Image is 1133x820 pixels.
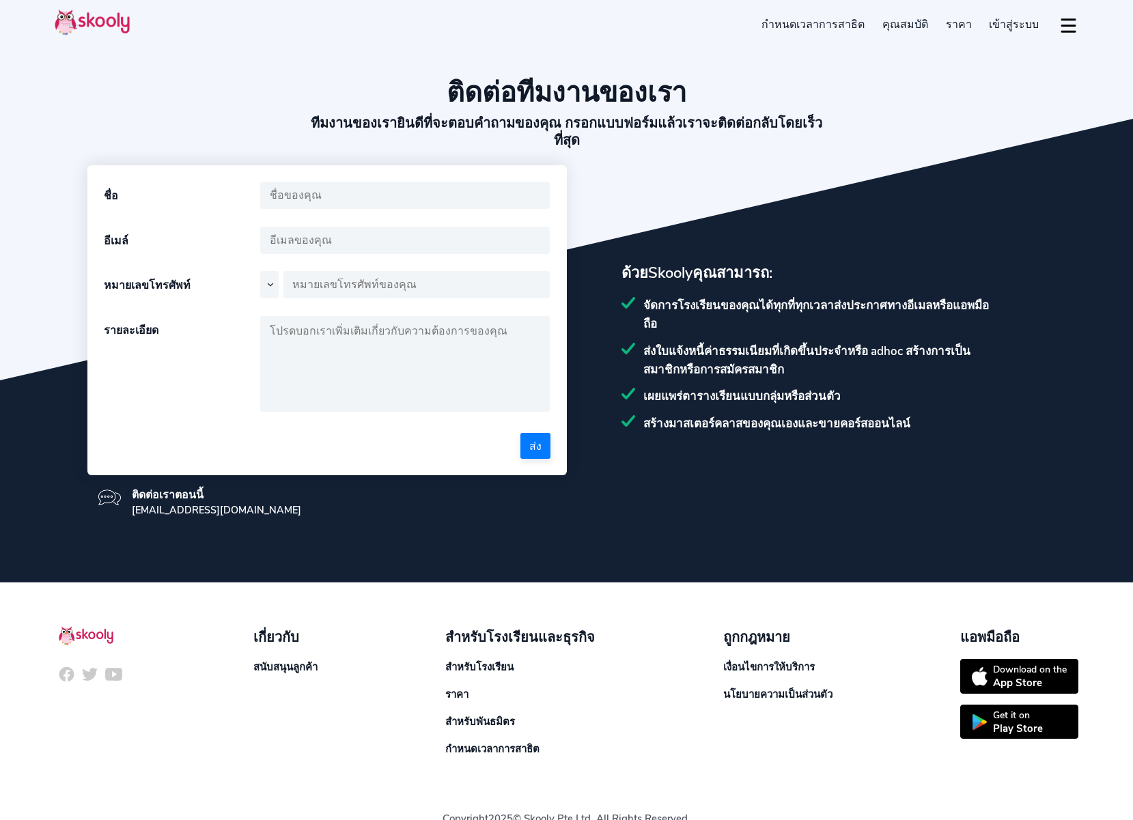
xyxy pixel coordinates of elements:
[621,341,1046,378] div: ส่งใบแจ้งหนี้ค่าธรรมเนียมที่เกิดขึ้นประจำหรือ adhoc สร้างการเป็นสมาชิกหรือการสมัครสมาชิก
[993,709,1043,722] div: Get it on
[253,659,318,675] a: สนับสนุนลูกค้า
[445,626,595,648] div: สำหรับโรงเรียนและธุรกิจ
[993,676,1067,690] div: App Store
[993,663,1067,676] div: Download on the
[980,12,1048,36] a: เข้าสู่ระบบ
[104,227,260,254] div: อีเมล์
[55,76,1078,109] h1: ติดต่อทีมงานของเรา
[81,666,98,683] img: icon-twitter
[132,486,301,503] div: ติดต่อเราตอนนี้
[972,667,988,685] img: icon-appstore
[55,9,130,36] img: Skooly
[283,271,550,298] input: หมายเลขโทรศัพท์ของคุณ
[621,414,1046,432] div: สร้างมาสเตอร์คลาสของคุณเองและขายคอร์สออนไลน์
[260,227,550,254] input: อีเมลของคุณ
[260,182,550,209] input: ชื่อของคุณ
[311,115,823,149] h2: ทีมงานของเรายินดีที่จะตอบคำถามของคุณ กรอกแบบฟอร์มแล้วเราจะติดต่อกลับโดยเร็วที่สุด
[445,713,515,730] a: สำหรับพันธมิตร
[621,386,1046,405] div: เผยแพร่ตารางเรียนแบบกลุ่มหรือส่วนตัว
[960,705,1078,739] a: Get it onPlay Store
[648,263,693,283] span: Skooly
[104,316,260,416] div: รายละเอียด
[132,503,301,517] div: [EMAIL_ADDRESS][DOMAIN_NAME]
[104,271,260,298] div: หมายเลขโทรศัพท์
[104,182,260,209] div: ชื่อ
[972,714,988,730] img: icon-playstore
[873,12,937,36] a: คุณสมบัติ
[445,688,468,701] span: ราคา
[520,433,550,459] button: ส่ง
[621,296,1046,333] div: จัดการโรงเรียนของคุณได้ทุกที่ทุกเวลาส่งประกาศทางอีเมลหรือแอพมือถือ
[723,659,815,675] a: เงื่อนไขการให้บริการ
[621,261,1046,285] div: ด้วย คุณสามารถ:
[989,17,1039,32] span: เข้าสู่ระบบ
[445,741,540,757] a: กำหนดเวลาการสาธิต
[253,626,318,648] div: เกี่ยวกับ
[723,686,833,703] a: นโยบายความเป็นส่วนตัว
[960,626,1078,648] div: แอพมือถือ
[937,12,981,36] a: ราคา
[960,659,1078,694] a: Download on theApp Store
[105,666,122,683] img: icon-youtube
[445,659,514,675] a: สำหรับโรงเรียน
[1059,10,1078,41] button: dropdown menu
[723,626,833,648] div: ถูกกฎหมาย
[445,686,468,703] a: ราคา
[58,666,75,683] img: icon-facebook
[753,12,874,36] a: กำหนดเวลาการสาธิต
[98,486,121,509] img: icon-message
[946,17,972,32] span: ราคา
[59,626,113,645] img: Skooly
